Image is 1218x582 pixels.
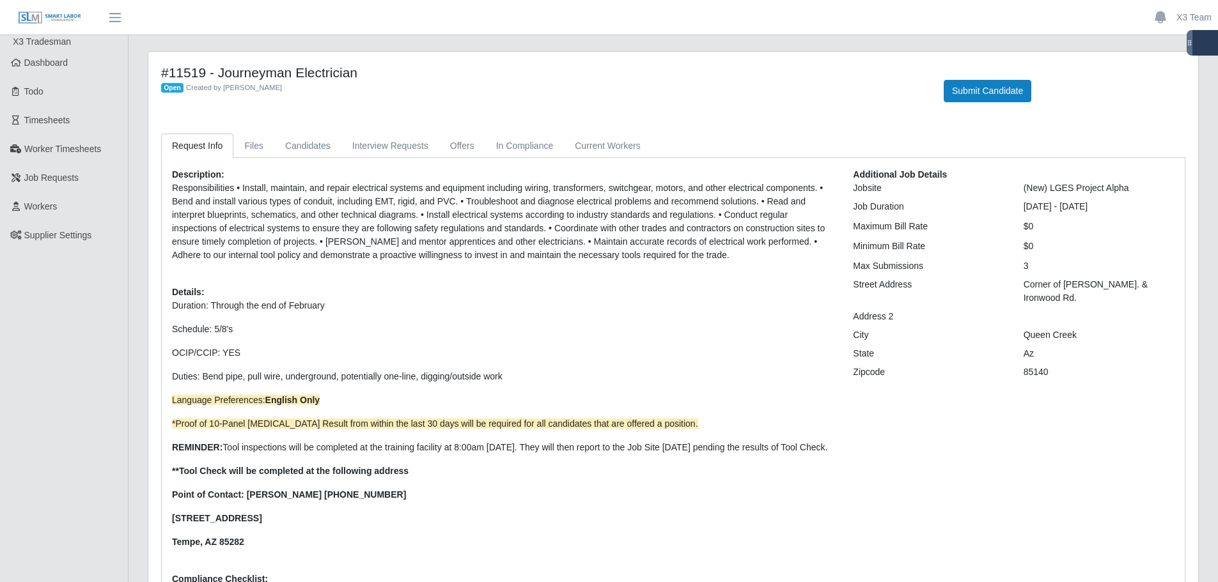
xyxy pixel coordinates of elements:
[161,134,233,158] a: Request Info
[172,169,224,180] b: Description:
[172,395,320,405] span: Language Preferences:
[843,220,1013,233] div: Maximum Bill Rate
[172,537,244,547] strong: Tempe, AZ 85282
[843,240,1013,253] div: Minimum Bill Rate
[172,466,409,476] strong: **Tool Check will be completed at the following address
[161,83,183,93] span: Open
[1014,240,1184,253] div: $0
[24,57,68,68] span: Dashboard
[18,11,82,25] img: SLM Logo
[274,134,341,158] a: Candidates
[843,200,1013,213] div: Job Duration
[341,134,439,158] a: Interview Requests
[439,134,485,158] a: Offers
[843,347,1013,360] div: State
[843,278,1013,305] div: Street Address
[843,365,1013,379] div: Zipcode
[1014,259,1184,273] div: 3
[13,36,71,47] span: X3 Tradesman
[1014,365,1184,379] div: 85140
[24,172,79,183] span: Job Requests
[1014,220,1184,233] div: $0
[265,395,320,405] strong: English Only
[1014,328,1184,342] div: Queen Creek
[233,134,274,158] a: Files
[172,323,834,336] p: Schedule: 5/8's
[172,418,698,429] span: *Proof of 10-Panel [MEDICAL_DATA] Result from within the last 30 days will be required for all ca...
[1014,347,1184,360] div: Az
[1014,181,1184,195] div: (New) LGES Project Alpha
[853,169,947,180] b: Additional Job Details
[161,65,925,80] h4: #11519 - Journeyman Electrician
[24,230,92,240] span: Supplier Settings
[944,80,1031,102] button: Submit Candidate
[24,115,70,125] span: Timesheets
[172,442,223,452] strong: REMINDER:
[485,134,565,158] a: In Compliance
[1176,11,1212,24] a: X3 Team
[1014,278,1184,305] div: Corner of [PERSON_NAME]. & Ironwood Rd.
[172,441,834,454] p: Tool inspections will be completed at the training facility at 8:00am [DATE]. They will then repo...
[843,310,1013,323] div: Address 2
[172,287,205,297] b: Details:
[172,370,834,383] p: Duties: Bend pipe, pull wire, underground, potentially one-line, digging/outside work
[186,84,282,91] span: Created by [PERSON_NAME]
[843,181,1013,195] div: Jobsite
[172,181,834,262] p: Responsibilities • Install, maintain, and repair electrical systems and equipment including wirin...
[24,86,43,96] span: Todo
[24,201,58,211] span: Workers
[172,299,834,312] p: Duration: Through the end of February
[843,259,1013,273] div: Max Submissions
[24,144,101,154] span: Worker Timesheets
[172,513,262,523] strong: [STREET_ADDRESS]
[564,134,651,158] a: Current Workers
[172,489,406,500] strong: Point of Contact: [PERSON_NAME] [PHONE_NUMBER]
[1014,200,1184,213] div: [DATE] - [DATE]
[172,346,834,360] p: OCIP/CCIP: YES
[843,328,1013,342] div: City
